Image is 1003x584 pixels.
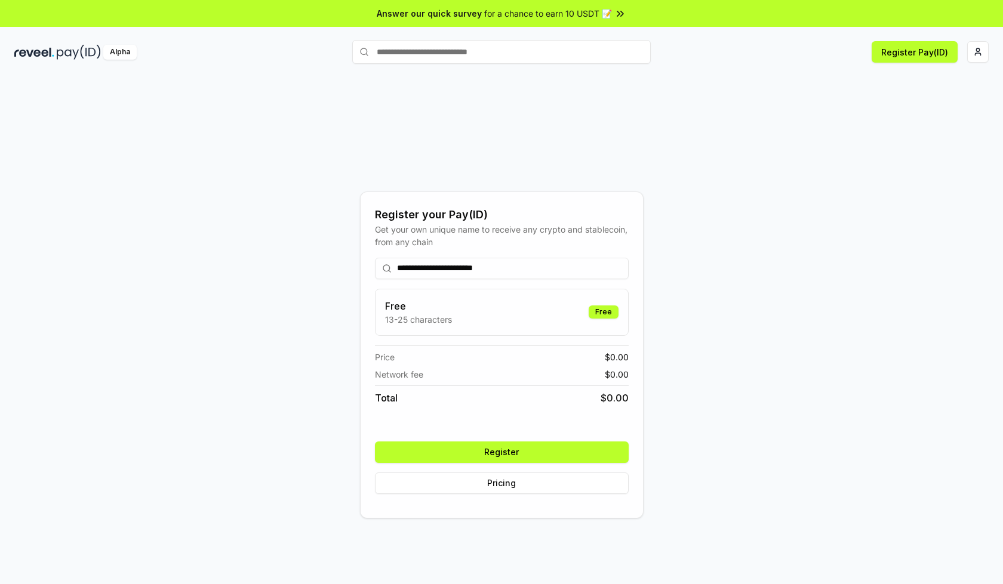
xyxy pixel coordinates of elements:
button: Register [375,441,629,463]
h3: Free [385,299,452,313]
button: Register Pay(ID) [872,41,958,63]
span: Answer our quick survey [377,7,482,20]
img: pay_id [57,45,101,60]
p: 13-25 characters [385,313,452,326]
span: Price [375,351,395,363]
span: for a chance to earn 10 USDT 📝 [484,7,612,20]
span: Total [375,391,398,405]
div: Alpha [103,45,137,60]
span: $ 0.00 [605,351,629,363]
span: $ 0.00 [605,368,629,381]
span: Network fee [375,368,423,381]
span: $ 0.00 [601,391,629,405]
div: Get your own unique name to receive any crypto and stablecoin, from any chain [375,223,629,248]
div: Register your Pay(ID) [375,206,629,223]
button: Pricing [375,472,629,494]
img: reveel_dark [14,45,54,60]
div: Free [589,305,619,319]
